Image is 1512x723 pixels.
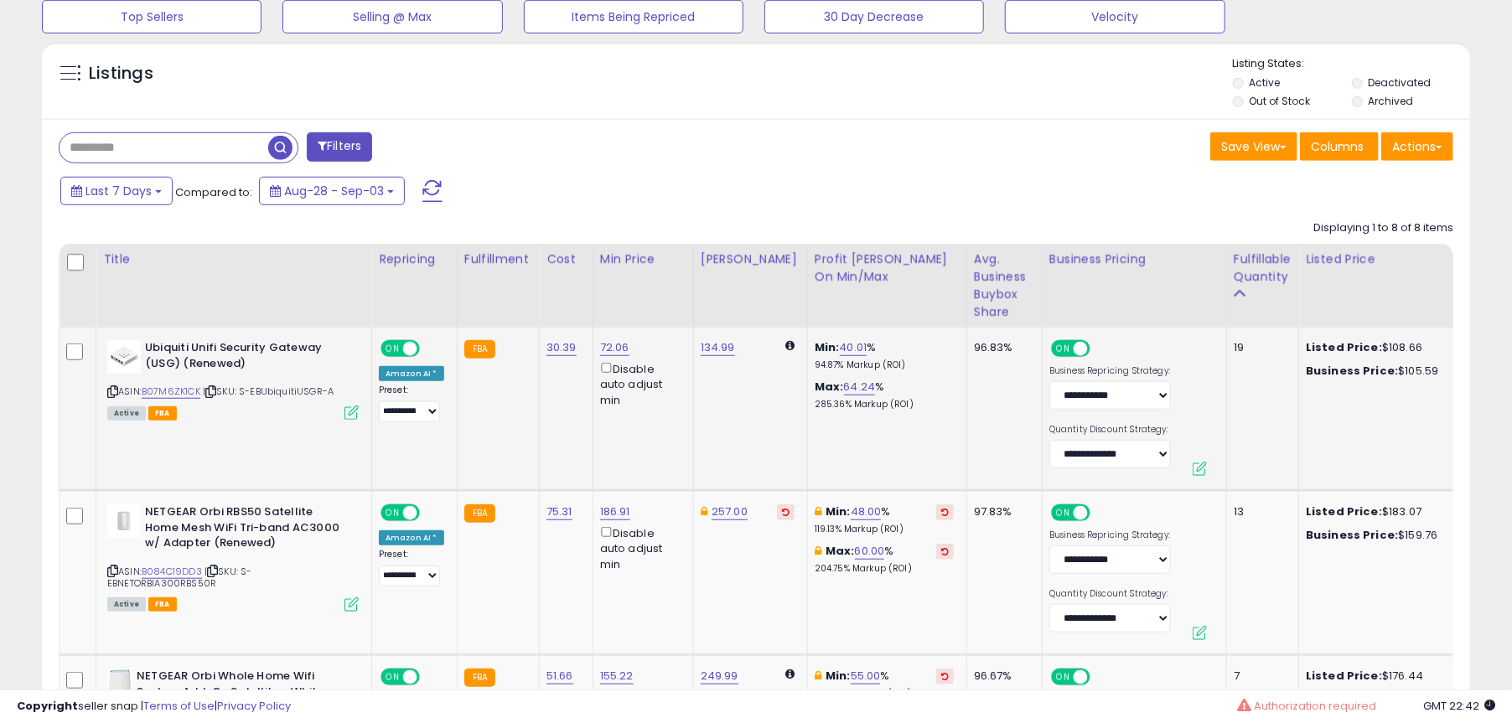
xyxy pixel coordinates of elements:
[464,250,532,268] div: Fulfillment
[1053,506,1074,520] span: ON
[145,504,349,555] b: NETGEAR Orbi RBS50 Satellite Home Mesh WiFi Tri-band AC3000 w/ Adapter (Renewed)
[782,508,790,516] i: Revert to store-level Dynamic Max Price
[145,340,349,375] b: Ubiquiti Unifi Security Gateway (USG) (Renewed)
[815,563,954,575] p: 204.75% Markup (ROI)
[379,250,450,268] div: Repricing
[815,250,960,286] div: Profit [PERSON_NAME] on Min/Max
[1306,340,1445,355] div: $108.66
[600,339,629,356] a: 72.06
[941,508,949,516] i: Revert to store-level Min Markup
[815,506,821,517] i: This overrides the store level min markup for this listing
[1234,340,1286,355] div: 19
[1053,342,1074,356] span: ON
[417,342,444,356] span: OFF
[1306,250,1451,268] div: Listed Price
[1306,339,1382,355] b: Listed Price:
[1250,75,1281,90] label: Active
[600,250,686,268] div: Min Price
[107,565,251,590] span: | SKU: S-EBNETORBIA300RBS50R
[259,177,405,205] button: Aug-28 - Sep-03
[600,504,630,520] a: 186.91
[175,184,252,200] span: Compared to:
[701,506,707,517] i: This overrides the store level Dynamic Max Price for this listing
[844,379,876,395] a: 64.24
[1250,94,1311,108] label: Out of Stock
[1306,669,1445,684] div: $176.44
[464,504,495,523] small: FBA
[85,183,152,199] span: Last 7 Days
[815,545,821,556] i: This overrides the store level max markup for this listing
[1210,132,1297,161] button: Save View
[974,669,1029,684] div: 96.67%
[60,177,173,205] button: Last 7 Days
[1255,698,1377,714] span: Authorization required
[379,549,444,586] div: Preset:
[464,340,495,359] small: FBA
[148,597,177,612] span: FBA
[203,385,334,398] span: | SKU: S-EBUbiquitiUSGR-A
[840,339,867,356] a: 40.01
[815,544,954,575] div: %
[600,359,681,408] div: Disable auto adjust min
[1306,364,1445,379] div: $105.59
[1306,668,1382,684] b: Listed Price:
[307,132,372,162] button: Filters
[1049,250,1219,268] div: Business Pricing
[815,339,840,355] b: Min:
[974,340,1029,355] div: 96.83%
[1234,504,1286,519] div: 13
[1306,528,1445,543] div: $159.76
[379,366,444,381] div: Amazon AI *
[826,543,855,559] b: Max:
[1088,342,1115,356] span: OFF
[815,340,954,371] div: %
[1381,132,1453,161] button: Actions
[107,669,132,702] img: 21ibjvi9-tL._SL40_.jpg
[1053,670,1074,684] span: ON
[107,597,146,612] span: All listings currently available for purchase on Amazon
[1368,94,1413,108] label: Archived
[815,399,954,411] p: 285.36% Markup (ROI)
[815,669,954,700] div: %
[143,698,215,714] a: Terms of Use
[1300,132,1379,161] button: Columns
[815,359,954,371] p: 94.87% Markup (ROI)
[284,183,384,199] span: Aug-28 - Sep-03
[1049,365,1171,377] label: Business Repricing Strategy:
[137,669,340,720] b: NETGEAR Orbi Whole Home Wifi System Add-On Satellite - White (Renewed)
[855,543,885,560] a: 60.00
[103,250,365,268] div: Title
[107,340,141,374] img: 31GqQAHkXPL._SL40_.jpg
[1306,504,1445,519] div: $183.07
[701,339,735,356] a: 134.99
[1088,506,1115,520] span: OFF
[1306,363,1398,379] b: Business Price:
[1368,75,1431,90] label: Deactivated
[600,668,634,684] a: 155.22
[464,669,495,687] small: FBA
[382,670,403,684] span: ON
[142,385,200,399] a: B07M6ZK1CK
[382,342,403,356] span: ON
[1233,56,1470,72] p: Listing States:
[107,504,359,610] div: ASIN:
[89,62,153,85] h5: Listings
[217,698,291,714] a: Privacy Policy
[17,698,78,714] strong: Copyright
[546,339,577,356] a: 30.39
[148,406,177,421] span: FBA
[807,244,966,328] th: The percentage added to the cost of goods (COGS) that forms the calculator for Min & Max prices.
[974,504,1029,519] div: 97.83%
[379,530,444,545] div: Amazon AI *
[701,250,800,268] div: [PERSON_NAME]
[1311,138,1364,155] span: Columns
[107,504,141,538] img: 21wXfcwcMbL._SL40_.jpg
[815,504,954,535] div: %
[600,524,681,572] div: Disable auto adjust min
[851,668,881,684] a: 55.00
[815,380,954,411] div: %
[826,668,851,684] b: Min:
[382,506,403,520] span: ON
[546,504,572,520] a: 75.31
[1049,424,1171,436] label: Quantity Discount Strategy:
